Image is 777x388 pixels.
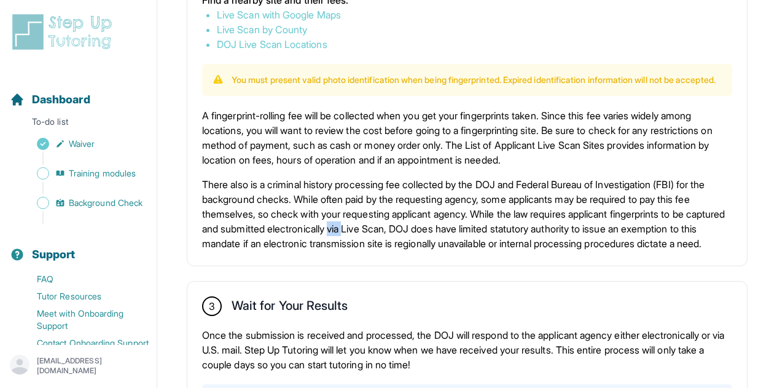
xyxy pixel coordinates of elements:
span: 3 [209,299,215,314]
span: Waiver [69,138,95,150]
p: A fingerprint-rolling fee will be collected when you get your fingerprints taken. Since this fee ... [202,108,732,167]
a: Live Scan with Google Maps [217,9,341,21]
a: FAQ [10,271,157,288]
p: To-do list [5,116,152,133]
span: Background Check [69,197,143,209]
a: Contact Onboarding Support [10,335,157,352]
a: Meet with Onboarding Support [10,305,157,335]
a: Training modules [10,165,157,182]
p: [EMAIL_ADDRESS][DOMAIN_NAME] [37,356,147,376]
button: Dashboard [5,71,152,113]
img: logo [10,12,119,52]
button: [EMAIL_ADDRESS][DOMAIN_NAME] [10,355,147,377]
a: Dashboard [10,91,90,108]
a: Tutor Resources [10,288,157,305]
button: Support [5,226,152,268]
span: Training modules [69,167,136,180]
h2: Wait for Your Results [232,298,348,318]
a: DOJ Live Scan Locations [217,38,327,50]
p: There also is a criminal history processing fee collected by the DOJ and Federal Bureau of Invest... [202,177,732,251]
a: Waiver [10,135,157,152]
p: You must present valid photo identification when being fingerprinted. Expired identification info... [232,74,716,86]
span: Dashboard [32,91,90,108]
a: Live Scan by County [217,23,307,36]
a: Background Check [10,194,157,212]
span: Support [32,246,76,263]
p: Once the submission is received and processed, the DOJ will respond to the applicant agency eithe... [202,328,732,372]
